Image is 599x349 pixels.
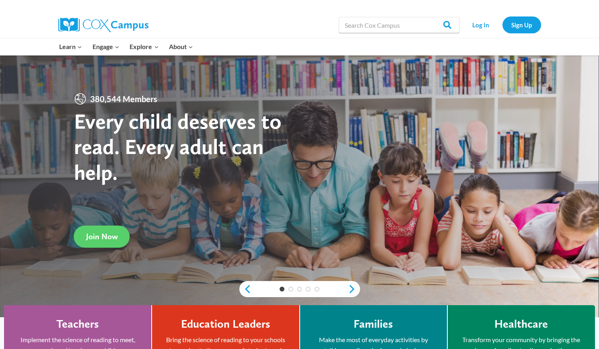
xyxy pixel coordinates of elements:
nav: Primary Navigation [54,38,198,55]
a: previous [239,284,251,294]
span: About [169,41,193,52]
a: 3 [297,287,302,292]
a: 2 [288,287,293,292]
nav: Secondary Navigation [463,16,541,33]
div: content slider buttons [239,281,360,297]
a: Sign Up [502,16,541,33]
h4: Healthcare [494,317,548,331]
a: Join Now [74,226,130,248]
a: 5 [315,287,319,292]
h4: Teachers [56,317,99,331]
h4: Education Leaders [181,317,270,331]
span: Join Now [86,232,118,241]
a: next [348,284,360,294]
span: 380,544 Members [87,92,161,105]
img: Cox Campus [58,18,148,32]
span: Engage [93,41,119,52]
a: 4 [306,287,311,292]
input: Search Cox Campus [339,17,459,33]
span: Learn [59,41,82,52]
a: Log In [463,16,498,33]
strong: Every child deserves to read. Every adult can help. [74,108,282,185]
a: 1 [280,287,284,292]
h4: Families [354,317,393,331]
span: Explore [130,41,158,52]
